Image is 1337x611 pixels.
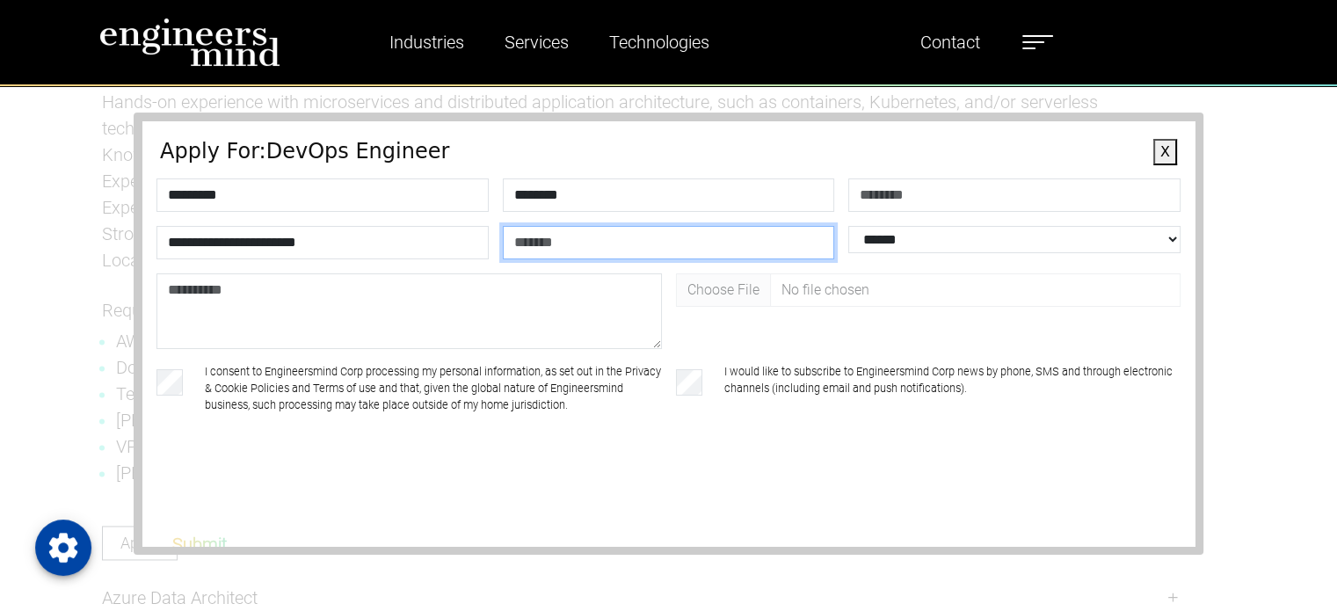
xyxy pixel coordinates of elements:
[913,22,987,62] a: Contact
[498,22,576,62] a: Services
[382,22,471,62] a: Industries
[205,363,661,414] label: I consent to Engineersmind Corp processing my personal information, as set out in the Privacy & C...
[160,139,1177,164] h4: Apply For: DevOps Engineer
[1153,139,1177,165] button: X
[160,457,427,526] iframe: reCAPTCHA
[99,18,280,67] img: logo
[602,22,716,62] a: Technologies
[724,363,1181,414] label: I would like to subscribe to Engineersmind Corp news by phone, SMS and through electronic channel...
